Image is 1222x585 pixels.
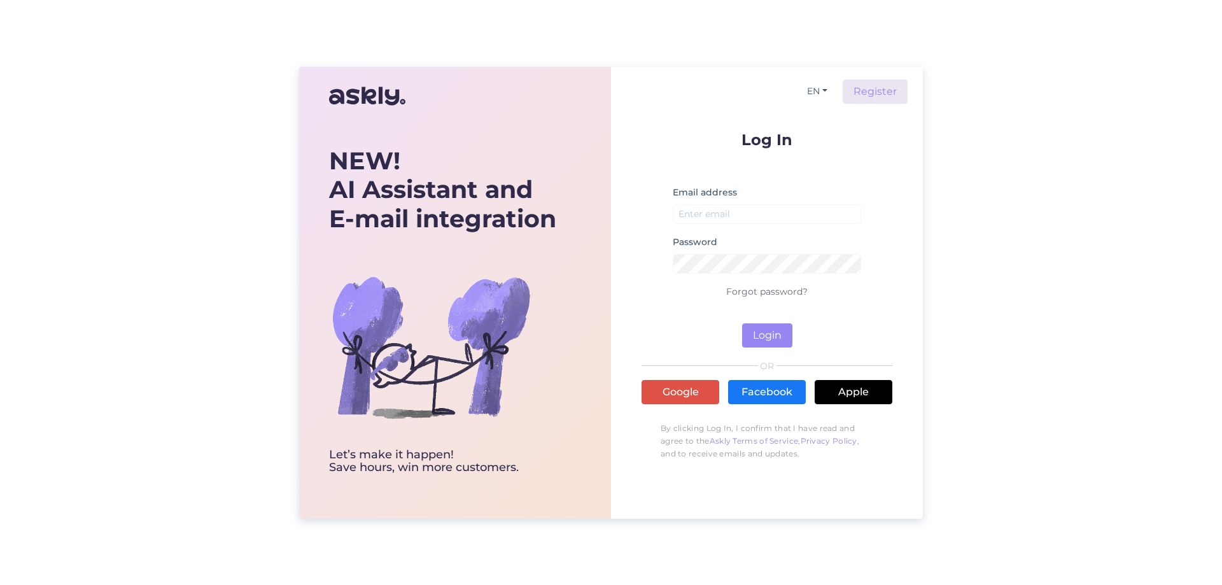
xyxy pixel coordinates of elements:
[802,82,832,101] button: EN
[329,81,405,111] img: Askly
[728,380,806,404] a: Facebook
[843,80,908,104] a: Register
[329,245,533,449] img: bg-askly
[758,362,776,370] span: OR
[642,416,892,467] p: By clicking Log In, I confirm that I have read and agree to the , , and to receive emails and upd...
[710,436,799,446] a: Askly Terms of Service
[673,236,717,249] label: Password
[801,436,857,446] a: Privacy Policy
[329,146,556,234] div: AI Assistant and E-mail integration
[642,380,719,404] a: Google
[673,186,737,199] label: Email address
[726,286,808,297] a: Forgot password?
[642,132,892,148] p: Log In
[815,380,892,404] a: Apple
[329,449,556,474] div: Let’s make it happen! Save hours, win more customers.
[742,323,792,348] button: Login
[329,146,400,176] b: NEW!
[673,204,861,224] input: Enter email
